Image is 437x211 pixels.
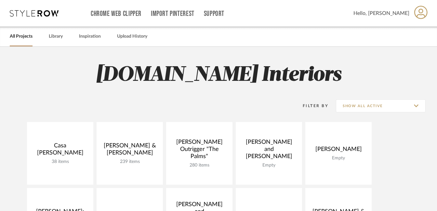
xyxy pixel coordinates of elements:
a: Chrome Web Clipper [91,11,141,17]
div: [PERSON_NAME] Outrigger "The Palms" [171,139,227,163]
div: [PERSON_NAME] & [PERSON_NAME] [102,142,158,159]
div: 239 items [102,159,158,165]
a: Inspiration [79,32,101,41]
div: [PERSON_NAME] and [PERSON_NAME] [241,139,297,163]
div: Filter By [294,103,328,109]
div: Empty [241,163,297,168]
div: 38 items [32,159,88,165]
a: Library [49,32,63,41]
div: [PERSON_NAME] [311,146,366,155]
span: Hello, [PERSON_NAME] [353,9,409,17]
a: Import Pinterest [151,11,194,17]
div: Casa [PERSON_NAME] [32,142,88,159]
a: All Projects [10,32,33,41]
a: Support [204,11,224,17]
a: Upload History [117,32,147,41]
div: Empty [311,155,366,161]
div: 280 items [171,163,227,168]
